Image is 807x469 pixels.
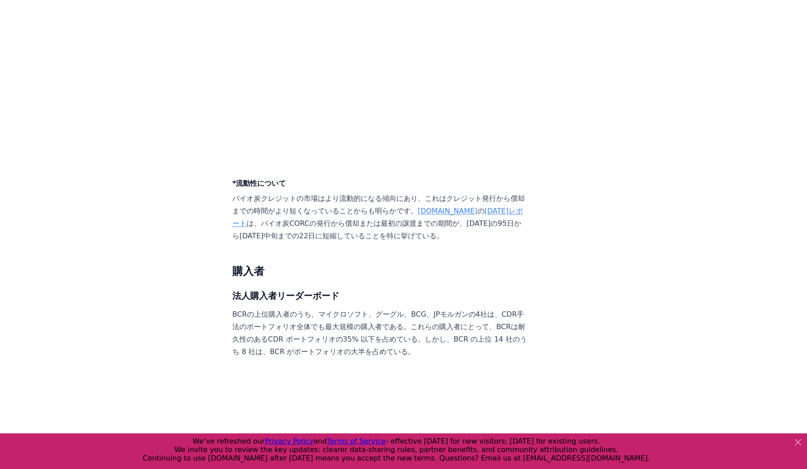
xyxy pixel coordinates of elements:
[232,178,527,189] h4: *流動性について
[232,289,527,303] h3: 法人購入者リーダーボード
[418,207,478,215] a: [DOMAIN_NAME]
[232,308,527,358] p: BCRの上位購入者のうち、マイクロソフト、グーグル、BCG、JPモルガンの4社は、CDR手法のポートフォリオ全体でも最大規模の購入者である。これらの購入者にとって、BCRは耐久性のあるCDR ポ...
[232,264,527,278] h2: 購入者
[232,192,527,242] p: バイオ炭クレジットの市場はより流動的になる傾向にあり、これはクレジット発行から償却までの時間がより短くなっていることからも明らかです。 の は、バイオ炭CORCの発行から償却または最初の譲渡まで...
